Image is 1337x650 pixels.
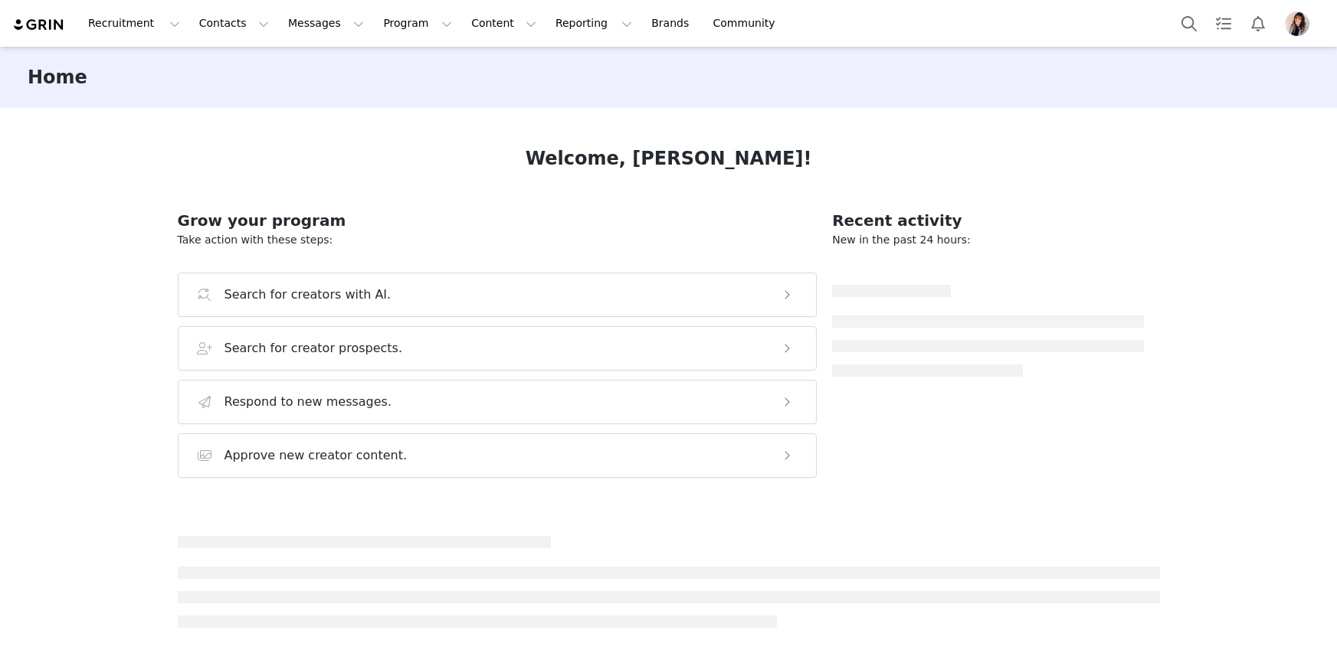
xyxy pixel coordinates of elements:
button: Content [462,6,546,41]
p: New in the past 24 hours: [832,232,1144,248]
h3: Search for creator prospects. [224,339,403,358]
a: Brands [642,6,703,41]
button: Search for creator prospects. [178,326,818,371]
button: Respond to new messages. [178,380,818,424]
h3: Approve new creator content. [224,446,408,465]
p: Take action with these steps: [178,232,818,248]
button: Reporting [546,6,641,41]
button: Approve new creator content. [178,433,818,478]
button: Notifications [1241,6,1275,41]
h3: Search for creators with AI. [224,286,392,304]
h1: Welcome, [PERSON_NAME]! [526,145,812,172]
button: Program [374,6,461,41]
h2: Recent activity [832,209,1144,232]
a: Community [704,6,791,41]
button: Messages [279,6,373,41]
button: Search for creators with AI. [178,273,818,317]
button: Search [1172,6,1206,41]
img: grin logo [12,18,66,32]
button: Profile [1276,11,1325,36]
h2: Grow your program [178,209,818,232]
h3: Respond to new messages. [224,393,392,411]
button: Recruitment [79,6,189,41]
h3: Home [28,64,87,91]
button: Contacts [190,6,278,41]
img: a40b30ec-dd5e-4961-a149-9dd4d3e6eb97.jpg [1285,11,1309,36]
a: Tasks [1207,6,1240,41]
